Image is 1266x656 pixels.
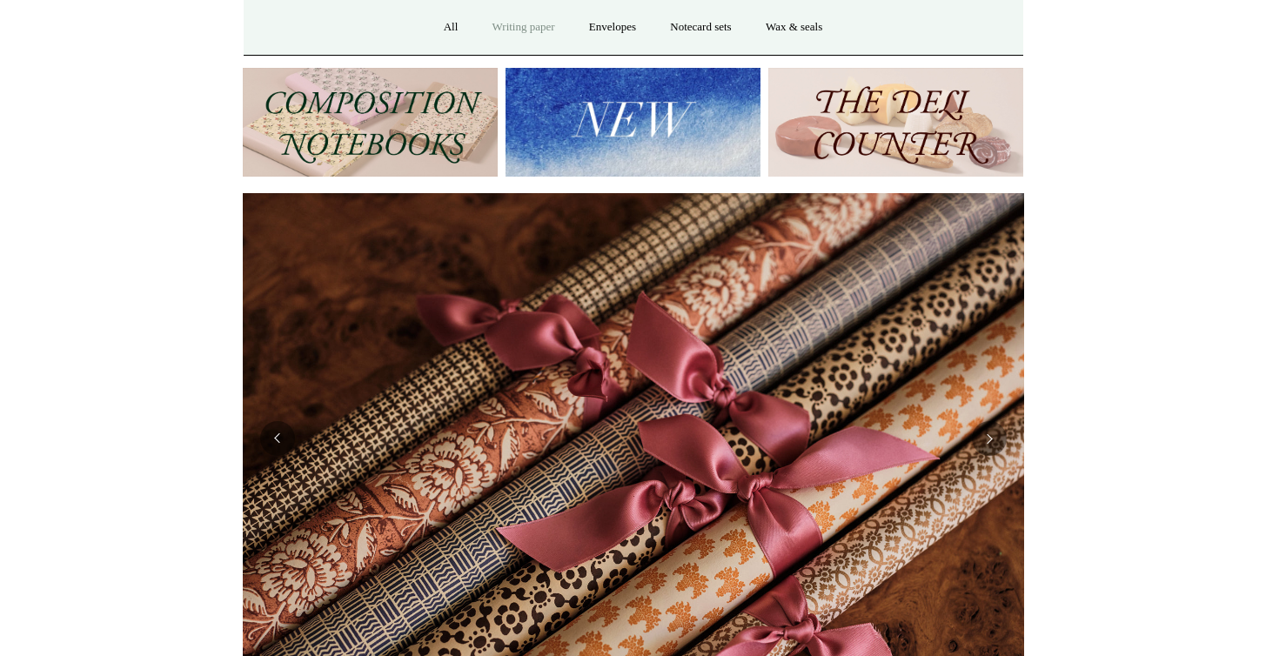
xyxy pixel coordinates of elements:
[428,4,474,50] a: All
[243,68,498,177] img: 202302 Composition ledgers.jpg__PID:69722ee6-fa44-49dd-a067-31375e5d54ec
[573,4,652,50] a: Envelopes
[750,4,838,50] a: Wax & seals
[506,68,760,177] img: New.jpg__PID:f73bdf93-380a-4a35-bcfe-7823039498e1
[972,421,1007,456] button: Next
[260,421,295,456] button: Previous
[477,4,571,50] a: Writing paper
[654,4,747,50] a: Notecard sets
[768,68,1023,177] img: The Deli Counter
